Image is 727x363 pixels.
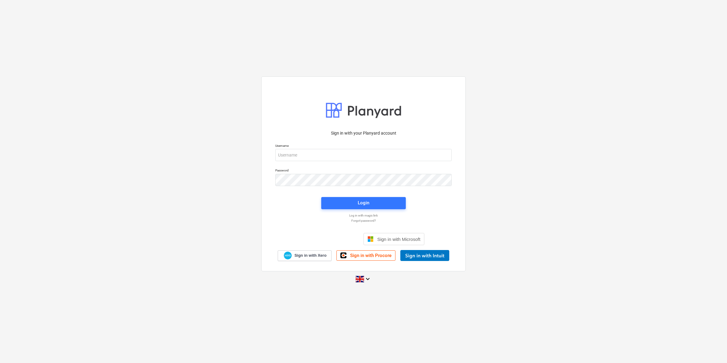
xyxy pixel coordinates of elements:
[364,275,371,283] i: keyboard_arrow_down
[272,213,455,217] a: Log in with magic link
[321,197,406,209] button: Login
[367,236,374,242] img: Microsoft logo
[275,144,452,149] p: Username
[377,237,420,242] span: Sign in with Microsoft
[358,199,369,207] div: Login
[275,168,452,174] p: Password
[350,253,391,258] span: Sign in with Procore
[275,130,452,136] p: Sign in with your Planyard account
[300,232,362,246] iframe: Sign in with Google Button
[294,253,326,258] span: Sign in with Xero
[272,219,455,223] a: Forgot password?
[278,250,332,261] a: Sign in with Xero
[275,149,452,161] input: Username
[284,252,292,260] img: Xero logo
[336,250,395,261] a: Sign in with Procore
